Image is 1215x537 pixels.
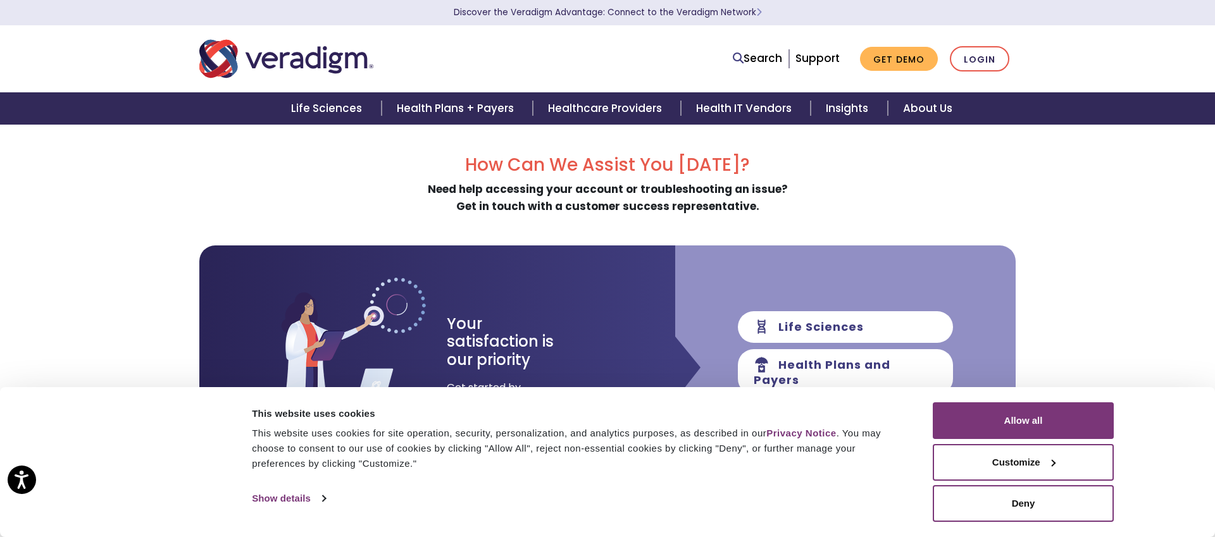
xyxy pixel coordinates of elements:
h2: How Can We Assist You [DATE]? [199,154,1016,176]
a: Search [733,50,782,67]
strong: Need help accessing your account or troubleshooting an issue? Get in touch with a customer succes... [428,182,788,214]
a: Healthcare Providers [533,92,681,125]
a: Get Demo [860,47,938,71]
a: Life Sciences [276,92,381,125]
a: Discover the Veradigm Advantage: Connect to the Veradigm NetworkLearn More [454,6,762,18]
button: Deny [933,485,1114,522]
h3: Your satisfaction is our priority [447,315,576,369]
a: Support [795,51,840,66]
a: Login [950,46,1009,72]
span: Learn More [756,6,762,18]
a: Insights [811,92,887,125]
button: Customize [933,444,1114,481]
a: Show details [252,489,325,508]
a: Health IT Vendors [681,92,811,125]
a: About Us [888,92,968,125]
span: Get started by selecting a category and filling out a short form. [447,380,551,444]
div: This website uses cookies [252,406,904,421]
iframe: Drift Chat Widget [972,446,1200,522]
button: Allow all [933,402,1114,439]
img: Veradigm logo [199,38,373,80]
a: Privacy Notice [766,428,836,438]
div: This website uses cookies for site operation, security, personalization, and analytics purposes, ... [252,426,904,471]
a: Health Plans + Payers [382,92,533,125]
